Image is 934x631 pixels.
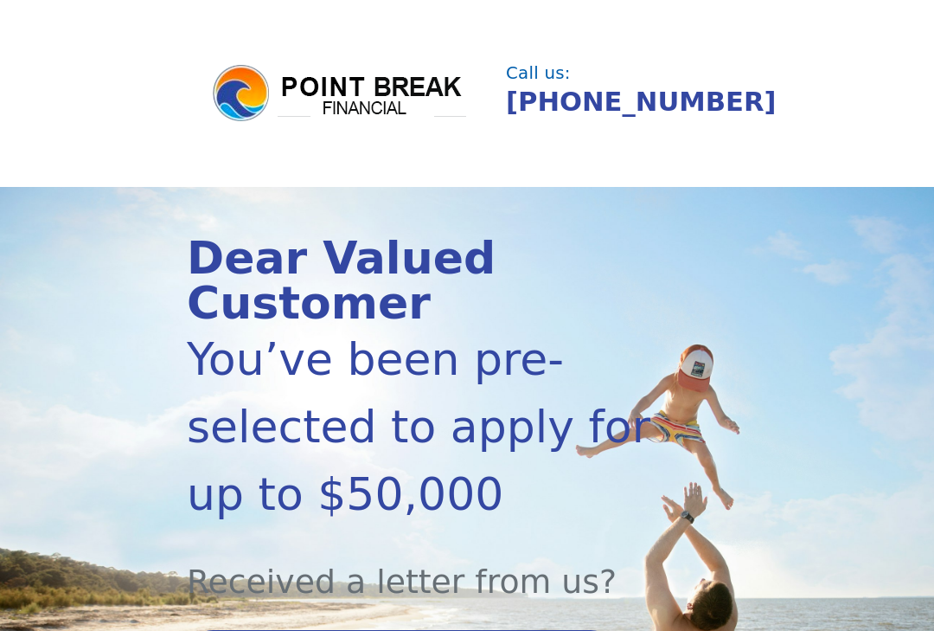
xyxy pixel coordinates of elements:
[187,235,663,325] div: Dear Valued Customer
[187,528,663,607] div: Received a letter from us?
[506,65,739,82] div: Call us:
[506,87,776,117] a: [PHONE_NUMBER]
[210,62,470,125] img: logo.png
[187,325,663,528] div: You’ve been pre-selected to apply for up to $50,000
